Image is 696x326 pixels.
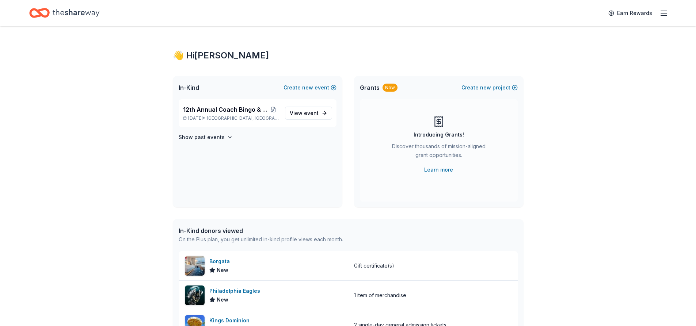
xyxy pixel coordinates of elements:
[209,287,263,295] div: Philadelphia Eagles
[424,165,453,174] a: Learn more
[480,83,491,92] span: new
[284,83,336,92] button: Createnewevent
[29,4,99,22] a: Home
[604,7,657,20] a: Earn Rewards
[354,291,406,300] div: 1 item of merchandise
[179,226,343,235] div: In-Kind donors viewed
[183,105,268,114] span: 12th Annual Coach Bingo & Tricky Tray
[183,115,279,121] p: [DATE] •
[414,130,464,139] div: Introducing Grants!
[217,295,228,304] span: New
[383,84,398,92] div: New
[179,133,233,142] button: Show past events
[302,83,313,92] span: new
[304,110,319,116] span: event
[173,50,524,61] div: 👋 Hi [PERSON_NAME]
[217,266,228,275] span: New
[389,142,488,162] div: Discover thousands of mission-aligned grant opportunities.
[354,261,394,270] div: Gift certificate(s)
[179,235,343,244] div: On the Plus plan, you get unlimited in-kind profile views each month.
[179,133,225,142] h4: Show past events
[207,115,279,121] span: [GEOGRAPHIC_DATA], [GEOGRAPHIC_DATA]
[360,83,380,92] span: Grants
[185,256,205,276] img: Image for Borgata
[209,257,233,266] div: Borgata
[179,83,199,92] span: In-Kind
[185,285,205,305] img: Image for Philadelphia Eagles
[290,109,319,118] span: View
[209,316,252,325] div: Kings Dominion
[461,83,518,92] button: Createnewproject
[285,107,332,120] a: View event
